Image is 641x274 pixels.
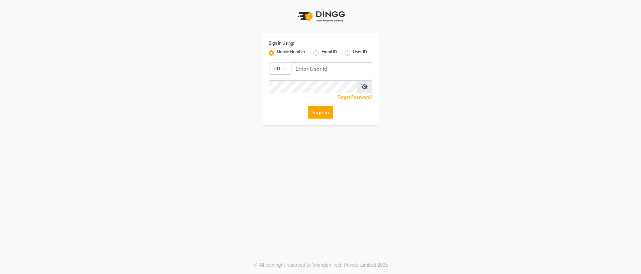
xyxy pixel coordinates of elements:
[353,49,367,57] label: User ID
[269,40,294,46] label: Sign In Using:
[277,49,305,57] label: Mobile Number
[269,80,357,93] input: Username
[308,106,333,119] button: Sign In
[322,49,337,57] label: Email ID
[294,7,347,26] img: logo1.svg
[291,62,372,75] input: Username
[338,95,372,100] a: Forgot Password?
